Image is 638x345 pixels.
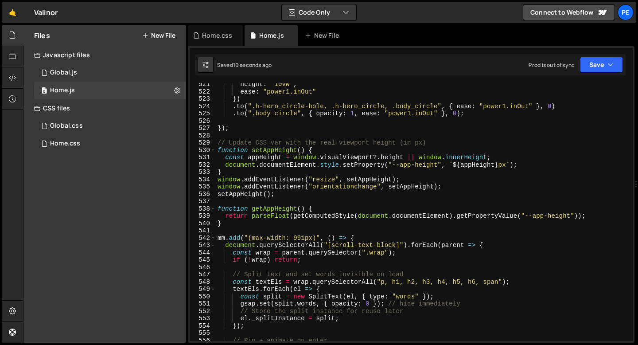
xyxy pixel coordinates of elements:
[190,103,216,110] div: 524
[190,220,216,227] div: 540
[190,315,216,322] div: 553
[190,205,216,213] div: 538
[202,31,232,40] div: Home.css
[190,293,216,301] div: 550
[190,147,216,154] div: 530
[190,176,216,184] div: 534
[190,139,216,147] div: 529
[34,117,186,135] div: 16704/45678.css
[50,122,83,130] div: Global.css
[190,227,216,235] div: 541
[190,242,216,249] div: 543
[23,46,186,64] div: Javascript files
[50,140,80,148] div: Home.css
[190,191,216,198] div: 536
[217,61,272,69] div: Saved
[190,198,216,205] div: 537
[305,31,342,40] div: New File
[190,88,216,96] div: 522
[190,212,216,220] div: 539
[190,81,216,88] div: 521
[190,264,216,271] div: 546
[233,61,272,69] div: 10 seconds ago
[190,337,216,345] div: 556
[190,271,216,278] div: 547
[190,183,216,191] div: 535
[34,135,186,153] div: 16704/45813.css
[190,235,216,242] div: 542
[618,4,634,20] a: Pe
[529,61,575,69] div: Prod is out of sync
[190,286,216,293] div: 549
[190,249,216,257] div: 544
[190,118,216,125] div: 526
[34,7,58,18] div: Valinor
[34,82,186,99] div: 16704/45652.js
[190,329,216,337] div: 555
[34,31,50,40] h2: Files
[190,278,216,286] div: 548
[50,86,75,94] div: Home.js
[523,4,615,20] a: Connect to Webflow
[142,32,175,39] button: New File
[2,2,23,23] a: 🤙
[23,99,186,117] div: CSS files
[190,169,216,176] div: 533
[34,64,186,82] div: 16704/45653.js
[190,95,216,103] div: 523
[50,69,77,77] div: Global.js
[190,308,216,315] div: 552
[42,88,47,95] span: 0
[190,110,216,118] div: 525
[190,300,216,308] div: 551
[282,4,356,20] button: Code Only
[190,154,216,161] div: 531
[190,256,216,264] div: 545
[190,132,216,140] div: 528
[190,125,216,132] div: 527
[580,57,623,73] button: Save
[190,161,216,169] div: 532
[190,322,216,330] div: 554
[259,31,284,40] div: Home.js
